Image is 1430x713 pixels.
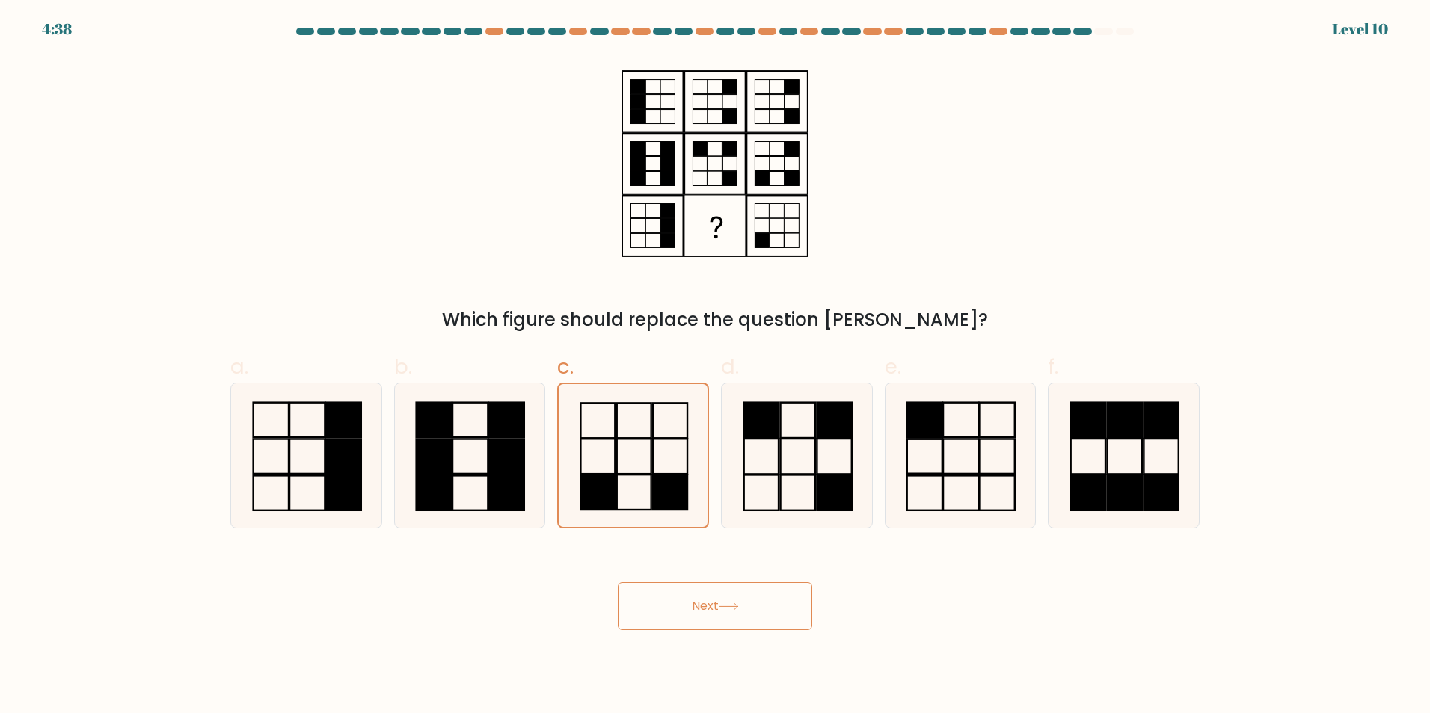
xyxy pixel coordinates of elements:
[721,352,739,381] span: d.
[230,352,248,381] span: a.
[42,18,72,40] div: 4:38
[394,352,412,381] span: b.
[557,352,574,381] span: c.
[239,306,1191,333] div: Which figure should replace the question [PERSON_NAME]?
[1048,352,1058,381] span: f.
[618,582,812,630] button: Next
[1332,18,1388,40] div: Level 10
[885,352,901,381] span: e.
